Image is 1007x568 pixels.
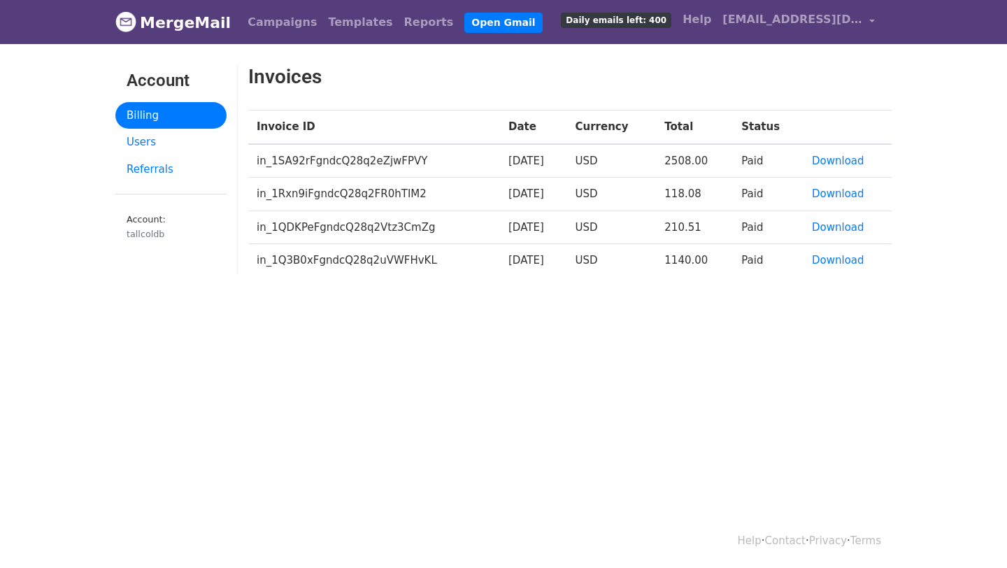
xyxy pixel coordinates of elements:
th: Total [656,111,733,144]
td: USD [567,244,657,277]
a: Download [812,221,864,234]
a: Download [812,187,864,200]
td: 118.08 [656,178,733,211]
td: in_1QDKPeFgndcQ28q2Vtz3CmZg [248,211,500,244]
td: USD [567,178,657,211]
a: Privacy [809,534,847,547]
td: in_1Q3B0xFgndcQ28q2uVWFHvKL [248,244,500,277]
a: [EMAIL_ADDRESS][DOMAIN_NAME] [717,6,880,38]
span: Daily emails left: 400 [561,13,671,28]
a: Referrals [115,156,227,183]
a: Contact [765,534,806,547]
a: Reports [399,8,459,36]
td: Paid [733,178,804,211]
a: Billing [115,102,227,129]
a: Help [677,6,717,34]
th: Invoice ID [248,111,500,144]
td: USD [567,144,657,178]
th: Currency [567,111,657,144]
td: [DATE] [500,244,566,277]
a: Help [738,534,762,547]
span: [EMAIL_ADDRESS][DOMAIN_NAME] [722,11,862,28]
td: 2508.00 [656,144,733,178]
a: Download [812,155,864,167]
td: Paid [733,244,804,277]
a: Download [812,254,864,267]
a: Templates [322,8,398,36]
small: Account: [127,214,215,241]
a: Open Gmail [464,13,542,33]
td: [DATE] [500,211,566,244]
td: Paid [733,211,804,244]
a: Terms [850,534,881,547]
h2: Invoices [248,65,781,89]
a: MergeMail [115,8,231,37]
a: Users [115,129,227,156]
img: MergeMail logo [115,11,136,32]
td: Paid [733,144,804,178]
div: tallcoldb [127,227,215,241]
a: Daily emails left: 400 [555,6,677,34]
th: Date [500,111,566,144]
td: 210.51 [656,211,733,244]
td: [DATE] [500,178,566,211]
td: 1140.00 [656,244,733,277]
td: in_1Rxn9iFgndcQ28q2FR0hTIM2 [248,178,500,211]
td: [DATE] [500,144,566,178]
td: in_1SA92rFgndcQ28q2eZjwFPVY [248,144,500,178]
td: USD [567,211,657,244]
th: Status [733,111,804,144]
a: Campaigns [242,8,322,36]
h3: Account [127,71,215,91]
